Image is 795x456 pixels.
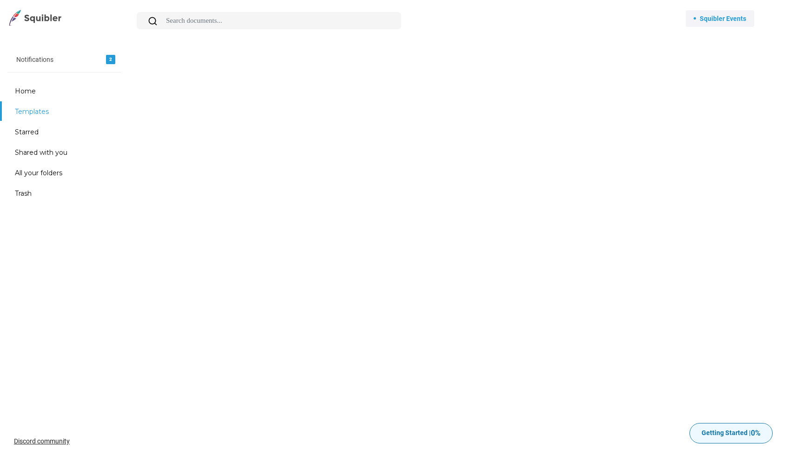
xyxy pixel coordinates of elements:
span: Getting Started | [702,428,761,439]
img: squibler logo [7,10,63,26]
a: All your folders [2,163,121,182]
button: Getting Started |0% [689,423,773,443]
button: Squibler Events [686,10,754,27]
a: Notifications2 [5,50,121,69]
a: Templates [2,101,121,121]
span: Squibler Events [700,14,746,23]
a: Shared with you [2,142,121,162]
span: 2 [106,55,115,64]
a: Home [2,81,121,100]
a: Trash [2,183,121,203]
input: Search documents... [137,12,401,29]
u: Discord community [14,437,70,445]
a: Starred [2,122,121,141]
span: 0% [751,429,761,437]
